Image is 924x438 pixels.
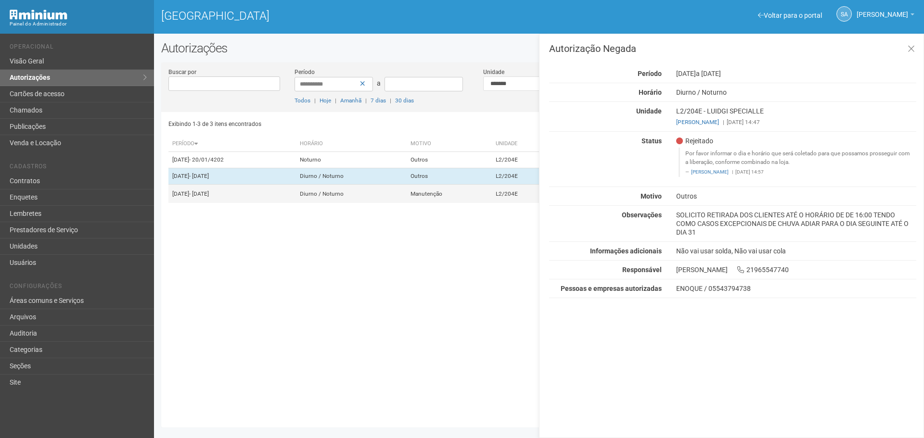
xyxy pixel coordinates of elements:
[168,168,296,185] td: [DATE]
[168,117,537,131] div: Exibindo 1-3 de 3 itens encontrados
[371,97,386,104] a: 7 dias
[390,97,391,104] span: |
[10,283,147,293] li: Configurações
[691,169,729,175] a: [PERSON_NAME]
[590,247,662,255] strong: Informações adicionais
[642,137,662,145] strong: Status
[669,265,924,274] div: [PERSON_NAME] 21965547740
[685,169,911,175] footer: [DATE] 14:57
[168,185,296,203] td: [DATE]
[641,192,662,200] strong: Motivo
[189,156,224,163] span: - 20/01/4202
[365,97,367,104] span: |
[758,12,822,19] a: Voltar para o portal
[296,168,407,185] td: Diurno / Noturno
[407,152,492,168] td: Outros
[836,6,852,22] a: SA
[189,190,209,197] span: - [DATE]
[161,41,917,55] h2: Autorizações
[314,97,316,104] span: |
[168,136,296,152] th: Período
[407,168,492,185] td: Outros
[636,107,662,115] strong: Unidade
[320,97,331,104] a: Hoje
[407,136,492,152] th: Motivo
[296,185,407,203] td: Diurno / Noturno
[638,70,662,77] strong: Período
[622,266,662,274] strong: Responsável
[696,70,721,77] span: a [DATE]
[669,107,924,126] div: L2/204E - LUIDGI SPECIALLE
[168,152,296,168] td: [DATE]
[549,44,916,53] h3: Autorização Negada
[377,79,381,87] span: a
[189,173,209,179] span: - [DATE]
[676,118,916,126] div: [DATE] 14:47
[295,97,310,104] a: Todos
[857,1,908,18] span: Silvio Anjos
[492,168,556,185] td: L2/204E
[10,163,147,173] li: Cadastros
[295,68,315,76] label: Período
[679,148,916,177] blockquote: Por favor informar o dia e horário que será coletado para que possamos prosseguir com a liberação...
[622,211,662,219] strong: Observações
[669,69,924,78] div: [DATE]
[10,20,147,28] div: Painel do Administrador
[676,119,719,125] a: [PERSON_NAME]
[395,97,414,104] a: 30 dias
[10,10,67,20] img: Minium
[407,185,492,203] td: Manutenção
[723,119,724,125] span: |
[168,68,196,76] label: Buscar por
[857,12,914,20] a: [PERSON_NAME]
[669,247,924,255] div: Não vai usar solda, Não vai usar cola
[676,284,916,293] div: ENOQUE / 05543794738
[669,211,924,237] div: SOLICITO RETIRADA DOS CLIENTES ATÉ O HORÁRIO DE DE 16:00 TENDO COMO CASOS EXCEPCIONAIS DE CHUVA A...
[669,88,924,97] div: Diurno / Noturno
[561,285,662,292] strong: Pessoas e empresas autorizadas
[296,136,407,152] th: Horário
[676,137,713,145] span: Rejeitado
[161,10,532,22] h1: [GEOGRAPHIC_DATA]
[296,152,407,168] td: Noturno
[335,97,336,104] span: |
[492,152,556,168] td: L2/204E
[732,169,733,175] span: |
[492,185,556,203] td: L2/204E
[669,192,924,200] div: Outros
[492,136,556,152] th: Unidade
[10,43,147,53] li: Operacional
[340,97,361,104] a: Amanhã
[639,88,662,96] strong: Horário
[483,68,504,76] label: Unidade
